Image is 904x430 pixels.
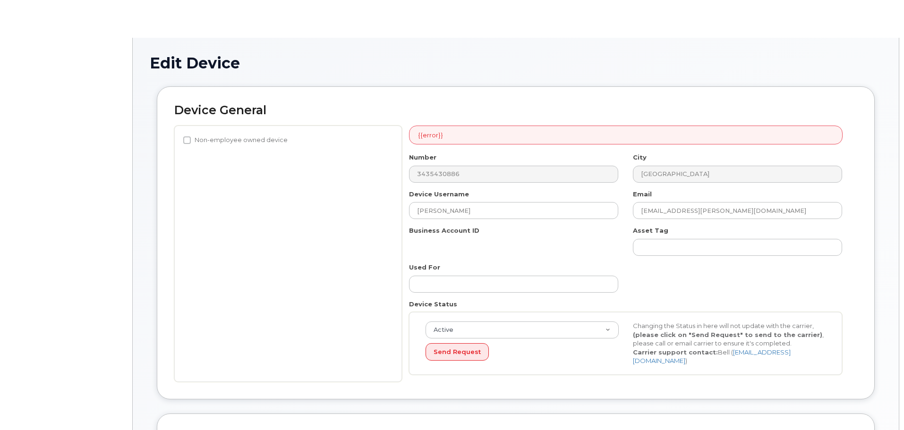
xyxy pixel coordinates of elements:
[174,104,857,117] h2: Device General
[409,300,457,309] label: Device Status
[409,263,440,272] label: Used For
[183,135,288,146] label: Non-employee owned device
[633,190,652,199] label: Email
[626,321,833,365] div: Changing the Status in here will not update with the carrier, , please call or email carrier to e...
[633,348,718,356] strong: Carrier support contact:
[633,153,647,162] label: City
[150,55,882,71] h1: Edit Device
[426,343,489,361] button: Send Request
[633,331,822,338] strong: (please click on "Send Request" to send to the carrier)
[409,153,436,162] label: Number
[633,226,668,235] label: Asset Tag
[633,348,791,365] a: [EMAIL_ADDRESS][DOMAIN_NAME]
[409,226,479,235] label: Business Account ID
[183,136,191,144] input: Non-employee owned device
[409,190,469,199] label: Device Username
[409,126,843,145] div: {{error}}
